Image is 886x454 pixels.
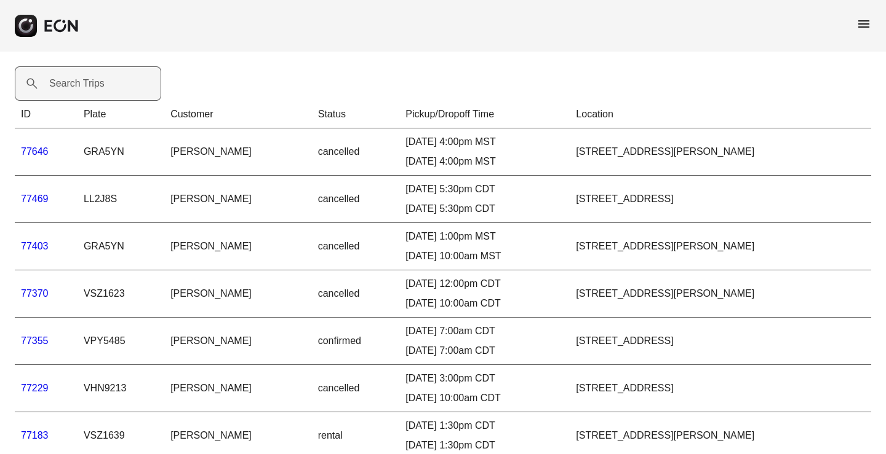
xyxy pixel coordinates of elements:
div: [DATE] 10:00am CDT [405,296,564,311]
td: LL2J8S [78,176,164,223]
div: [DATE] 5:30pm CDT [405,182,564,197]
td: GRA5YN [78,223,164,270]
td: cancelled [312,365,400,412]
td: [STREET_ADDRESS] [570,318,871,365]
a: 77469 [21,194,49,204]
div: [DATE] 10:00am MST [405,249,564,264]
div: [DATE] 12:00pm CDT [405,276,564,291]
td: [PERSON_NAME] [164,176,312,223]
th: ID [15,101,78,128]
a: 77403 [21,241,49,251]
a: 77370 [21,288,49,299]
td: VPY5485 [78,318,164,365]
div: [DATE] 7:00am CDT [405,343,564,358]
td: VHN9213 [78,365,164,412]
td: [STREET_ADDRESS] [570,176,871,223]
td: VSZ1623 [78,270,164,318]
div: [DATE] 7:00am CDT [405,324,564,339]
a: 77183 [21,430,49,440]
td: [PERSON_NAME] [164,270,312,318]
td: confirmed [312,318,400,365]
label: Search Trips [49,76,105,91]
td: [STREET_ADDRESS] [570,365,871,412]
td: [PERSON_NAME] [164,128,312,176]
th: Plate [78,101,164,128]
div: [DATE] 1:00pm MST [405,229,564,244]
td: [STREET_ADDRESS][PERSON_NAME] [570,270,871,318]
div: [DATE] 1:30pm CDT [405,438,564,453]
td: [PERSON_NAME] [164,365,312,412]
th: Location [570,101,871,128]
div: [DATE] 4:00pm MST [405,135,564,149]
div: [DATE] 5:30pm CDT [405,202,564,216]
td: [STREET_ADDRESS][PERSON_NAME] [570,128,871,176]
div: [DATE] 3:00pm CDT [405,371,564,386]
th: Pickup/Dropoff Time [399,101,570,128]
div: [DATE] 4:00pm MST [405,154,564,169]
td: cancelled [312,176,400,223]
div: [DATE] 10:00am CDT [405,391,564,405]
td: cancelled [312,223,400,270]
td: [PERSON_NAME] [164,223,312,270]
a: 77646 [21,146,49,157]
td: cancelled [312,270,400,318]
div: [DATE] 1:30pm CDT [405,418,564,433]
td: cancelled [312,128,400,176]
td: [STREET_ADDRESS][PERSON_NAME] [570,223,871,270]
a: 77229 [21,383,49,393]
span: menu [856,17,871,31]
th: Status [312,101,400,128]
th: Customer [164,101,312,128]
td: GRA5YN [78,128,164,176]
td: [PERSON_NAME] [164,318,312,365]
a: 77355 [21,335,49,346]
